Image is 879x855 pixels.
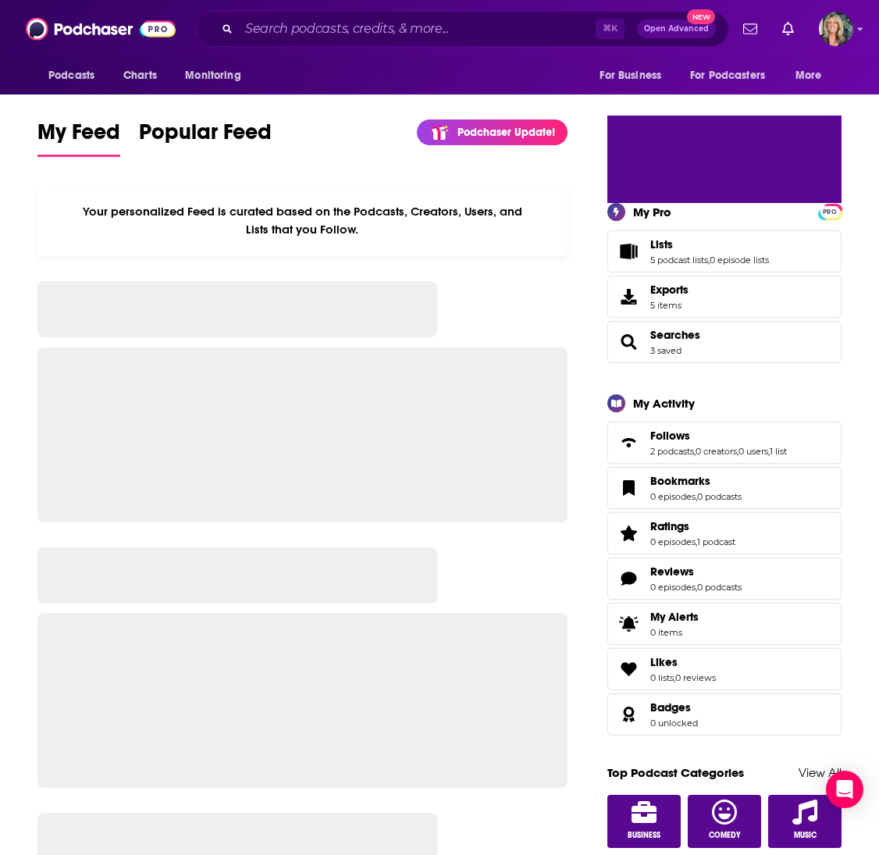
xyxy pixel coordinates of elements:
a: 0 users [738,446,768,457]
span: My Alerts [650,610,699,624]
span: , [696,582,697,593]
a: PRO [820,205,839,216]
p: Podchaser Update! [457,126,555,139]
span: Follows [607,422,842,464]
a: Music [768,795,842,848]
button: Open AdvancedNew [637,20,716,38]
a: 5 podcast lists [650,255,708,265]
span: Badges [650,700,691,714]
span: , [674,672,675,683]
span: My Feed [37,119,120,155]
a: Searches [613,331,644,353]
div: Open Intercom Messenger [826,771,863,808]
span: Likes [607,648,842,690]
input: Search podcasts, credits, & more... [239,16,596,41]
span: Popular Feed [139,119,272,155]
span: Comedy [709,831,741,840]
span: For Podcasters [690,65,765,87]
a: Follows [613,432,644,454]
a: 0 podcasts [697,582,742,593]
button: open menu [785,61,842,91]
a: 1 podcast [697,536,735,547]
a: Badges [650,700,698,714]
span: My Alerts [613,613,644,635]
span: ⌘ K [596,19,625,39]
span: 0 items [650,627,699,638]
a: Reviews [650,565,742,579]
img: Podchaser - Follow, Share and Rate Podcasts [26,14,176,44]
a: Business [607,795,681,848]
a: Ratings [650,519,735,533]
a: Lists [613,240,644,262]
a: 0 episode lists [710,255,769,265]
span: More [795,65,822,87]
a: 3 saved [650,345,681,356]
div: Your personalized Feed is curated based on the Podcasts, Creators, Users, and Lists that you Follow. [37,185,568,256]
button: open menu [589,61,681,91]
a: View All [799,765,842,780]
span: Bookmarks [650,474,710,488]
span: Lists [607,230,842,273]
span: , [737,446,738,457]
span: Likes [650,655,678,669]
a: Popular Feed [139,119,272,157]
button: open menu [174,61,261,91]
button: Show profile menu [819,12,853,46]
a: Comedy [688,795,761,848]
a: Searches [650,328,700,342]
a: Likes [650,655,716,669]
span: For Business [600,65,661,87]
span: Reviews [607,558,842,600]
a: Show notifications dropdown [737,16,763,42]
a: Top Podcast Categories [607,765,744,780]
button: open menu [37,61,115,91]
a: Lists [650,237,769,251]
a: Show notifications dropdown [776,16,800,42]
span: Lists [650,237,673,251]
span: Charts [123,65,157,87]
span: PRO [820,206,839,218]
a: Bookmarks [613,477,644,499]
a: Exports [607,276,842,318]
a: Charts [113,61,166,91]
span: Podcasts [48,65,94,87]
span: Business [628,831,660,840]
a: 0 episodes [650,491,696,502]
span: Open Advanced [644,25,709,33]
a: Reviews [613,568,644,590]
span: Logged in as lisa.beech [819,12,853,46]
a: Ratings [613,522,644,544]
a: 1 list [770,446,787,457]
a: 0 creators [696,446,737,457]
span: , [694,446,696,457]
div: My Activity [633,396,695,411]
span: Music [794,831,817,840]
span: 5 items [650,300,689,311]
a: 0 lists [650,672,674,683]
img: User Profile [819,12,853,46]
a: 0 podcasts [697,491,742,502]
span: Badges [607,693,842,736]
span: Monitoring [185,65,240,87]
a: Badges [613,704,644,725]
span: Bookmarks [607,467,842,509]
a: Follows [650,429,787,443]
a: Bookmarks [650,474,742,488]
a: 0 unlocked [650,718,698,729]
a: My Alerts [607,603,842,645]
a: 0 reviews [675,672,716,683]
span: Exports [650,283,689,297]
span: New [687,9,715,24]
span: , [696,536,697,547]
span: Exports [613,286,644,308]
div: Search podcasts, credits, & more... [196,11,729,47]
a: 2 podcasts [650,446,694,457]
span: , [708,255,710,265]
span: Ratings [650,519,689,533]
span: , [696,491,697,502]
a: 0 episodes [650,536,696,547]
